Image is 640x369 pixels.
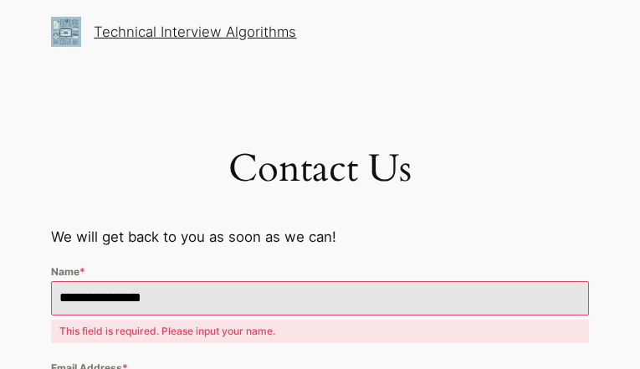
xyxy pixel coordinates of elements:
[51,226,589,248] p: We will get back to you as soon as we can!
[51,264,589,280] label: Name
[51,17,81,47] img: The Technical Interview Algorithms Course
[51,320,589,343] span: This field is required. Please input your name.
[51,147,589,192] h1: Contact Us
[94,23,296,40] a: Technical Interview Algorithms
